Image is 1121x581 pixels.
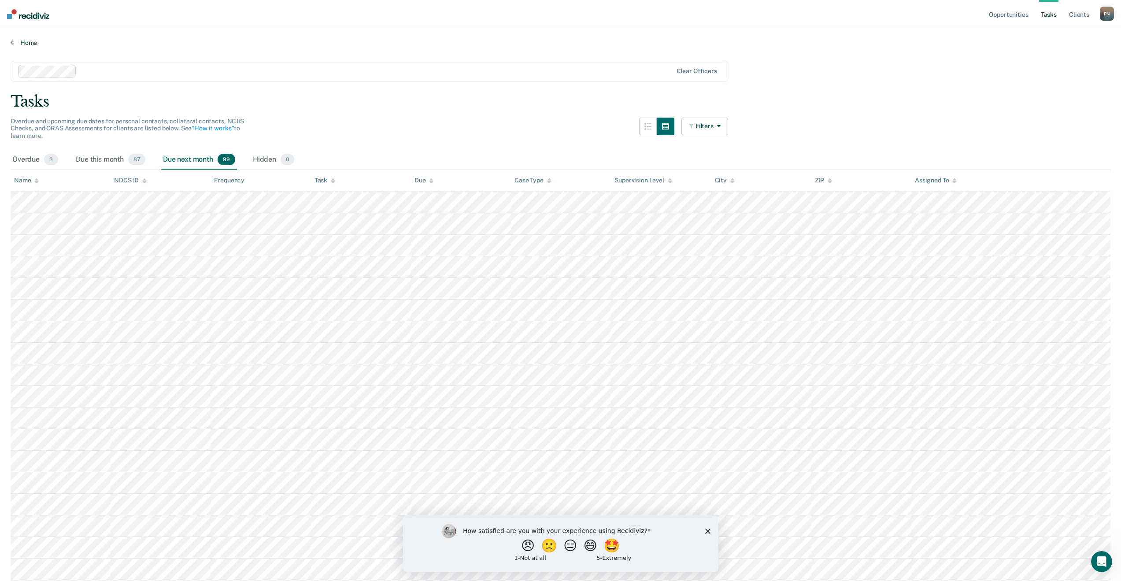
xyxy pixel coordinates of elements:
[677,67,717,75] div: Clear officers
[251,150,296,170] div: Hidden0
[403,515,718,572] iframe: Survey by Kim from Recidiviz
[314,177,335,184] div: Task
[192,125,234,132] a: “How it works”
[218,154,235,165] span: 99
[11,150,60,170] div: Overdue3
[161,150,237,170] div: Due next month99
[114,177,147,184] div: NDCS ID
[614,177,672,184] div: Supervision Level
[74,150,147,170] div: Due this month87
[915,177,957,184] div: Assigned To
[214,177,244,184] div: Frequency
[7,9,49,19] img: Recidiviz
[11,93,1110,111] div: Tasks
[1100,7,1114,21] div: P N
[715,177,735,184] div: City
[11,118,244,140] span: Overdue and upcoming due dates for personal contacts, collateral contacts, NCJIS Checks, and ORAS...
[815,177,832,184] div: ZIP
[514,177,551,184] div: Case Type
[128,154,145,165] span: 87
[44,154,58,165] span: 3
[14,177,39,184] div: Name
[414,177,434,184] div: Due
[1100,7,1114,21] button: PN
[681,118,728,135] button: Filters
[11,39,1110,47] a: Home
[1091,551,1112,572] iframe: Intercom live chat
[281,154,294,165] span: 0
